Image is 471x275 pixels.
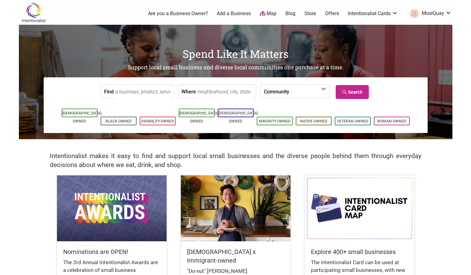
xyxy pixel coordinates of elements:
[325,10,339,17] a: Offers
[300,119,327,123] a: Native-Owned
[336,85,369,99] a: Search
[187,247,284,265] h5: [DEMOGRAPHIC_DATA] x Immigrant-owned
[115,85,172,99] input: a business, product, service
[19,46,452,61] h1: Spend Like It Matters
[181,175,290,241] img: King Donuts - Hong Chhuor
[104,85,114,98] label: Find
[106,119,132,123] a: Black-Owned
[57,175,167,241] img: Intentionalist Awards
[407,8,451,19] a: MusiQuay
[305,175,414,241] img: Intentionalist Card Map
[217,10,251,17] a: Add a Business
[62,111,102,123] a: [DEMOGRAPHIC_DATA]-Owned
[141,119,174,123] a: Disability-Owned
[259,119,290,123] a: Minority-Owned
[198,85,254,99] input: neighborhood, city, state
[348,10,398,17] a: Intentionalist Cards
[19,64,452,71] h2: Support local small business and diverse local communities one purchase at a time.
[304,10,316,17] a: Store
[218,111,259,123] a: [DEMOGRAPHIC_DATA]-Owned
[181,85,196,98] label: Where
[63,247,160,256] h5: Nominations are OPEN!
[50,152,421,170] h2: Intentionalist makes it easy to find and support local small businesses and the diverse people be...
[377,119,406,123] a: Woman-Owned
[179,111,220,123] a: [DEMOGRAPHIC_DATA]-Owned
[264,85,289,98] label: Community
[260,10,277,17] a: Map
[311,247,408,256] h5: Explore 400+ small businesses
[19,2,48,23] img: Intentionalist
[148,10,208,17] a: Are you a Business Owner?
[286,10,295,17] a: Blog
[337,119,368,123] a: Veteran-Owned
